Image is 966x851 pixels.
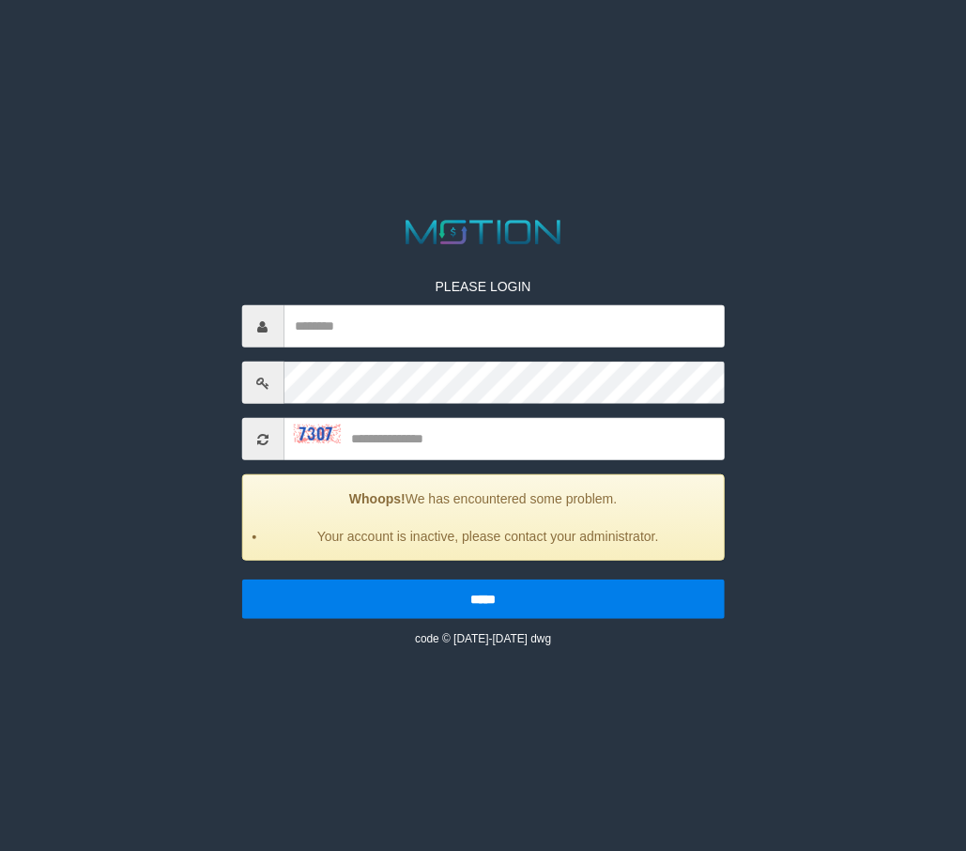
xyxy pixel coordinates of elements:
div: We has encountered some problem. [241,474,725,561]
strong: Whoops! [349,491,406,506]
img: MOTION_logo.png [398,216,567,249]
li: Your account is inactive, please contact your administrator. [266,527,710,546]
p: PLEASE LOGIN [241,277,725,296]
small: code © [DATE]-[DATE] dwg [415,632,551,645]
img: captcha [293,425,340,443]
